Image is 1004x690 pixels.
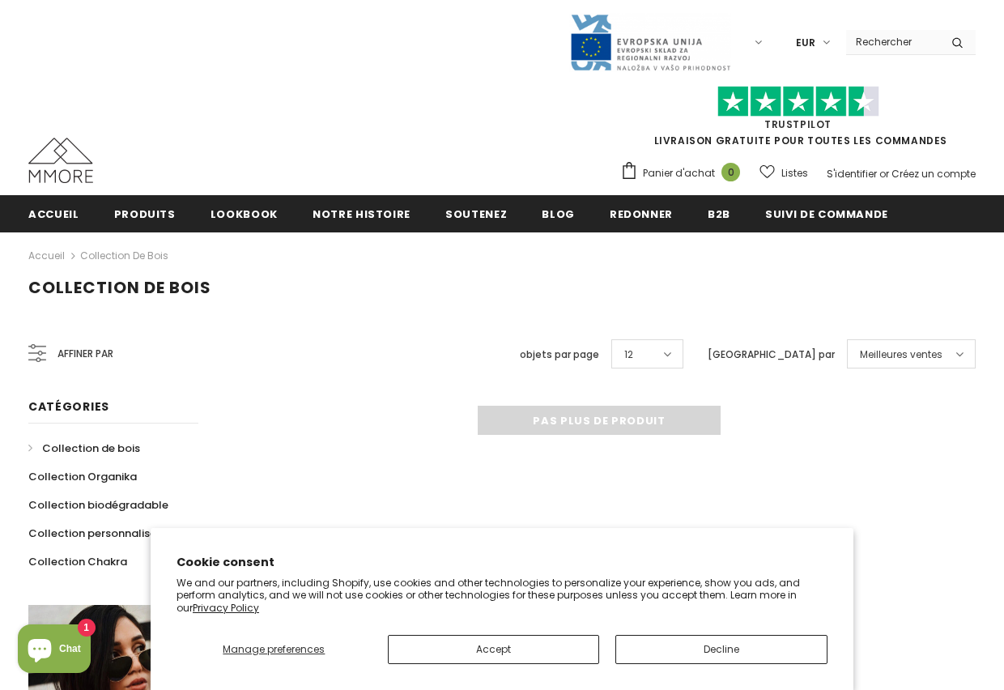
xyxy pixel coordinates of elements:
a: Collection de bois [80,249,168,262]
a: Listes [759,159,808,187]
a: Collection biodégradable [28,491,168,519]
a: Collection Organika [28,462,137,491]
a: Privacy Policy [193,601,259,615]
img: Cas MMORE [28,138,93,183]
span: Collection de bois [42,441,140,456]
h2: Cookie consent [177,554,827,571]
span: Collection personnalisée [28,526,163,541]
span: Affiner par [57,345,113,363]
a: Javni Razpis [569,35,731,49]
span: Manage preferences [223,642,325,656]
span: Catégories [28,398,109,415]
span: Accueil [28,207,79,222]
span: Collection Organika [28,469,137,484]
span: Blog [542,207,575,222]
a: Lookbook [211,195,278,232]
a: Redonner [610,195,673,232]
span: EUR [796,35,815,51]
a: Collection personnalisée [28,519,163,547]
span: Collection biodégradable [28,497,168,513]
span: Collection de bois [28,276,211,299]
a: Collection Chakra [28,547,127,576]
input: Search Site [846,30,939,53]
span: 0 [721,163,740,181]
label: objets par page [520,347,599,363]
img: Faites confiance aux étoiles pilotes [717,86,879,117]
span: Lookbook [211,207,278,222]
span: Listes [781,165,808,181]
span: or [879,167,889,181]
span: Collection Chakra [28,554,127,569]
span: B2B [708,207,730,222]
a: soutenez [445,195,507,232]
span: Notre histoire [313,207,411,222]
button: Manage preferences [177,635,372,664]
a: Accueil [28,195,79,232]
span: LIVRAISON GRATUITE POUR TOUTES LES COMMANDES [620,93,976,147]
a: Suivi de commande [765,195,888,232]
span: soutenez [445,207,507,222]
a: Blog [542,195,575,232]
a: Créez un compte [891,167,976,181]
img: Javni Razpis [569,13,731,72]
span: Panier d'achat [643,165,715,181]
a: S'identifier [827,167,877,181]
a: Collection de bois [28,434,140,462]
a: TrustPilot [764,117,832,131]
a: Notre histoire [313,195,411,232]
a: B2B [708,195,730,232]
label: [GEOGRAPHIC_DATA] par [708,347,835,363]
inbox-online-store-chat: Shopify online store chat [13,624,96,677]
span: Produits [114,207,176,222]
p: We and our partners, including Shopify, use cookies and other technologies to personalize your ex... [177,577,827,615]
a: Accueil [28,246,65,266]
button: Decline [615,635,827,664]
a: Panier d'achat 0 [620,161,748,185]
button: Accept [388,635,600,664]
a: Produits [114,195,176,232]
span: Meilleures ventes [860,347,942,363]
span: 12 [624,347,633,363]
span: Suivi de commande [765,207,888,222]
span: Redonner [610,207,673,222]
